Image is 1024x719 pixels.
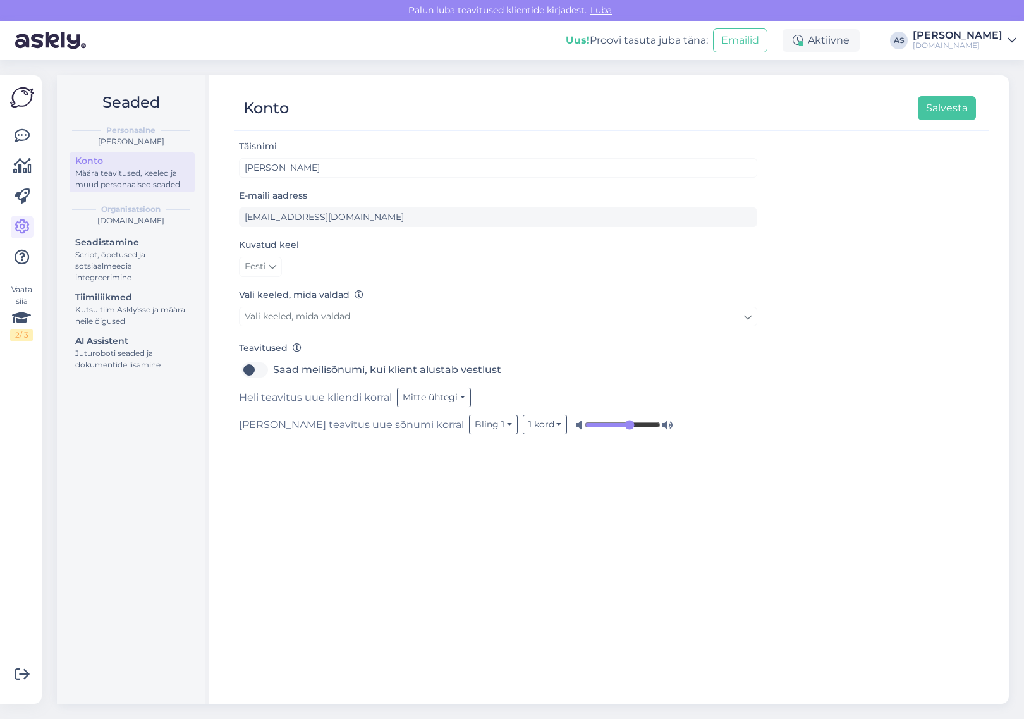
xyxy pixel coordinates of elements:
[713,28,767,52] button: Emailid
[566,34,590,46] b: Uus!
[913,30,1003,40] div: [PERSON_NAME]
[245,260,266,274] span: Eesti
[239,388,757,407] div: Heli teavitus uue kliendi korral
[10,284,33,341] div: Vaata siia
[566,33,708,48] div: Proovi tasuta juba täna:
[67,136,195,147] div: [PERSON_NAME]
[239,257,282,277] a: Eesti
[587,4,616,16] span: Luba
[239,207,757,227] input: Sisesta e-maili aadress
[239,140,277,153] label: Täisnimi
[75,304,189,327] div: Kutsu tiim Askly'sse ja määra neile õigused
[70,234,195,285] a: SeadistamineScript, õpetused ja sotsiaalmeedia integreerimine
[75,249,189,283] div: Script, õpetused ja sotsiaalmeedia integreerimine
[239,158,757,178] input: Sisesta nimi
[239,307,757,326] a: Vali keeled, mida valdad
[101,204,161,215] b: Organisatsioon
[239,341,302,355] label: Teavitused
[783,29,860,52] div: Aktiivne
[243,96,289,120] div: Konto
[273,360,501,380] label: Saad meilisõnumi, kui klient alustab vestlust
[245,310,350,322] span: Vali keeled, mida valdad
[70,152,195,192] a: KontoMäära teavitused, keeled ja muud personaalsed seaded
[469,415,518,434] button: Bling 1
[70,333,195,372] a: AI AssistentJuturoboti seaded ja dokumentide lisamine
[75,236,189,249] div: Seadistamine
[913,40,1003,51] div: [DOMAIN_NAME]
[75,168,189,190] div: Määra teavitused, keeled ja muud personaalsed seaded
[239,238,299,252] label: Kuvatud keel
[10,329,33,341] div: 2 / 3
[890,32,908,49] div: AS
[75,154,189,168] div: Konto
[239,189,307,202] label: E-maili aadress
[10,85,34,109] img: Askly Logo
[397,388,471,407] button: Mitte ühtegi
[918,96,976,120] button: Salvesta
[523,415,568,434] button: 1 kord
[70,289,195,329] a: TiimiliikmedKutsu tiim Askly'sse ja määra neile õigused
[75,291,189,304] div: Tiimiliikmed
[239,288,363,302] label: Vali keeled, mida valdad
[75,335,189,348] div: AI Assistent
[106,125,155,136] b: Personaalne
[75,348,189,371] div: Juturoboti seaded ja dokumentide lisamine
[913,30,1016,51] a: [PERSON_NAME][DOMAIN_NAME]
[67,215,195,226] div: [DOMAIN_NAME]
[67,90,195,114] h2: Seaded
[239,415,757,434] div: [PERSON_NAME] teavitus uue sõnumi korral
